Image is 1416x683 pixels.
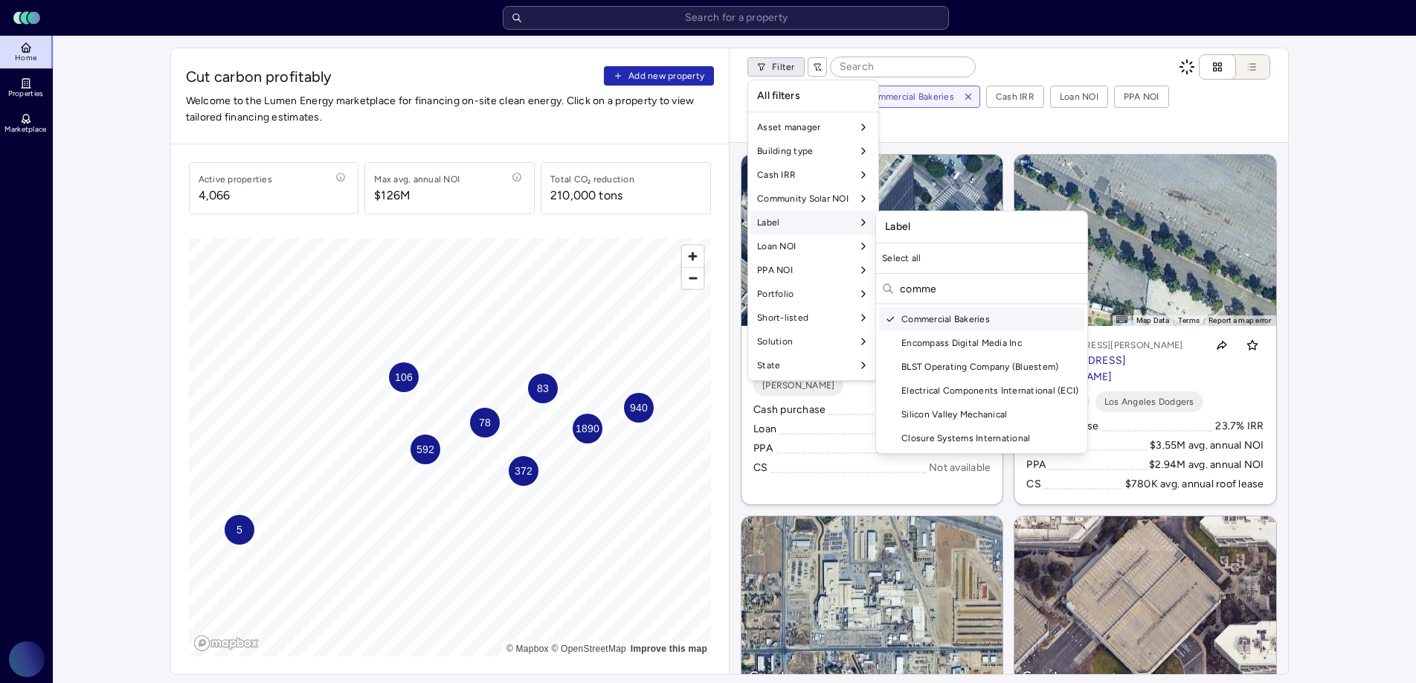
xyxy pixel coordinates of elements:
[751,187,875,211] div: Community Solar NOI
[506,644,549,654] a: Mapbox
[551,644,626,654] a: OpenStreetMap
[751,330,875,353] div: Solution
[682,268,704,289] span: Zoom out
[751,258,875,282] div: PPA NOI
[751,83,875,109] div: All filters
[751,211,875,234] div: Label
[876,307,1087,450] div: Suggestions
[751,234,875,258] div: Loan NOI
[876,246,1087,270] div: Select all
[751,163,875,187] div: Cash IRR
[631,644,707,654] a: Map feedback
[751,115,875,139] div: Asset manager
[751,139,875,163] div: Building type
[682,246,704,267] button: Zoom in
[682,267,704,289] button: Zoom out
[193,635,259,652] a: Mapbox logo
[751,306,875,330] div: Short-listed
[751,353,875,377] div: State
[751,282,875,306] div: Portfolio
